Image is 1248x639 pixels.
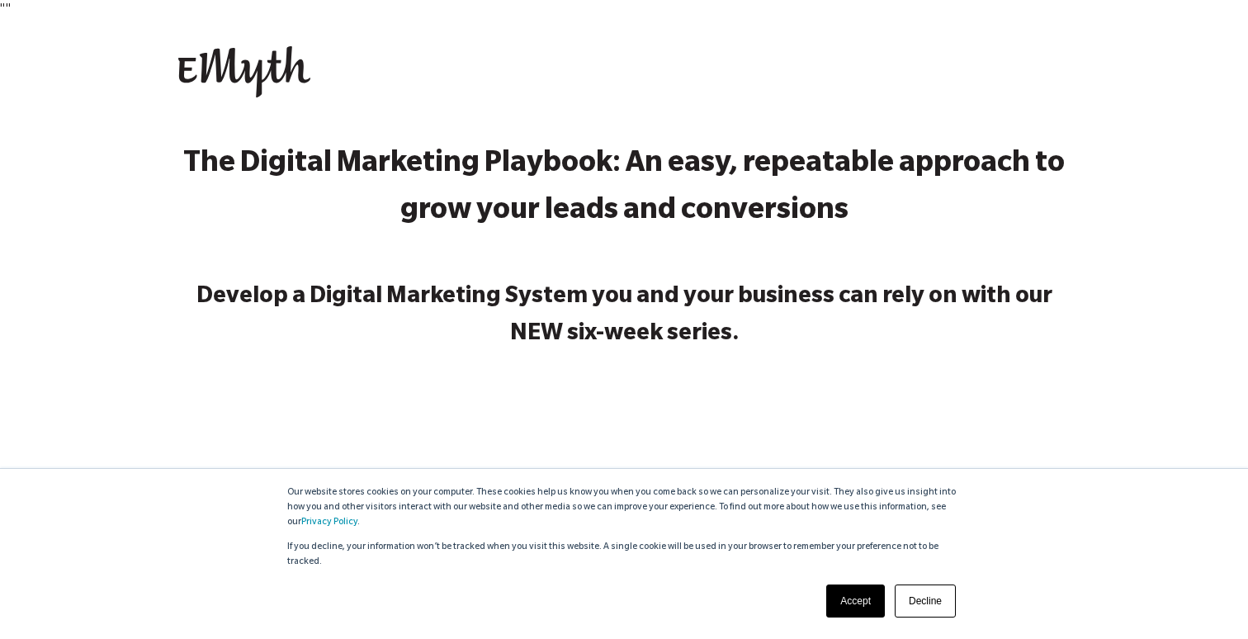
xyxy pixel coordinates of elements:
a: Decline [895,585,956,618]
strong: Develop a Digital Marketing System you and your business can rely on with our NEW six-week series. [196,286,1052,348]
a: Privacy Policy [301,518,357,528]
strong: The Digital Marketing Playbook: An easy, repeatable approach to grow your leads and conversions [183,150,1065,229]
img: EMyth [178,46,310,97]
p: Our website stores cookies on your computer. These cookies help us know you when you come back so... [287,485,961,530]
a: Accept [826,585,885,618]
p: If you decline, your information won’t be tracked when you visit this website. A single cookie wi... [287,540,961,570]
